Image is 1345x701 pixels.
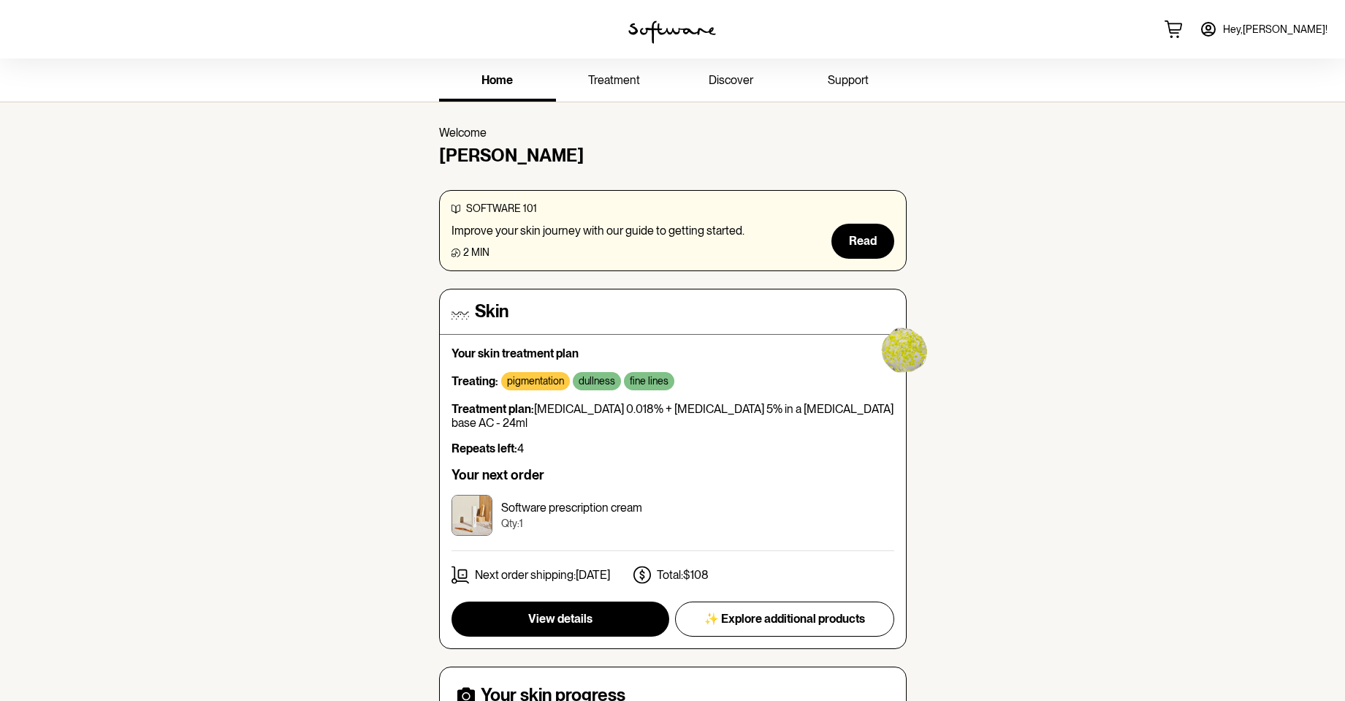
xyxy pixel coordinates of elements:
img: ckrj60pny00003h5x9u7lpp18.jpg [451,495,492,536]
span: View details [528,612,593,626]
p: dullness [579,375,615,387]
p: Improve your skin journey with our guide to getting started. [451,224,744,238]
a: discover [673,61,790,102]
p: Next order shipping: [DATE] [475,568,610,582]
strong: Treating: [451,374,498,388]
img: software logo [628,20,716,44]
p: Software prescription cream [501,501,642,515]
button: View details [451,602,669,637]
span: Hey, [PERSON_NAME] ! [1223,23,1327,36]
button: ✨ Explore additional products [675,602,894,637]
span: ✨ Explore additional products [704,612,865,626]
button: Read [831,224,894,259]
p: Welcome [439,126,907,140]
p: Qty: 1 [501,518,642,530]
a: Hey,[PERSON_NAME]! [1191,12,1336,47]
h4: [PERSON_NAME] [439,145,907,167]
p: Total: $108 [657,568,709,582]
strong: Repeats left: [451,442,517,455]
p: [MEDICAL_DATA] 0.018% + [MEDICAL_DATA] 5% in a [MEDICAL_DATA] base AC - 24ml [451,402,894,430]
a: support [790,61,907,102]
a: treatment [556,61,673,102]
h4: Skin [475,301,508,322]
span: support [828,73,869,87]
span: discover [709,73,753,87]
p: fine lines [630,375,668,387]
p: Your skin treatment plan [451,346,894,360]
a: home [439,61,556,102]
span: 2 min [463,246,489,258]
img: yellow-blob.9da643008c2f38f7bdc4.gif [854,300,948,394]
p: pigmentation [507,375,564,387]
span: Read [849,234,877,248]
span: software 101 [466,202,537,214]
span: home [481,73,513,87]
h6: Your next order [451,467,894,483]
strong: Treatment plan: [451,402,534,416]
p: 4 [451,442,894,455]
span: treatment [588,73,640,87]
